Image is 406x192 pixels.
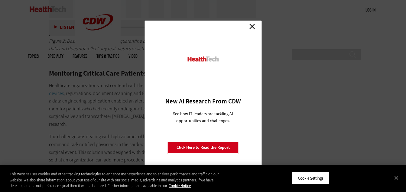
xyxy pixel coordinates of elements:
[187,56,219,62] img: HealthTech_0.png
[155,97,251,106] h3: New AI Research From CDW
[168,142,239,153] a: Click Here to Read the Report
[166,110,240,124] p: See how IT leaders are tackling AI opportunities and challenges.
[390,171,403,184] button: Close
[292,172,330,184] button: Cookie Settings
[10,171,223,189] div: This website uses cookies and other tracking technologies to enhance user experience and to analy...
[169,183,191,188] a: More information about your privacy
[248,22,257,31] a: Close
